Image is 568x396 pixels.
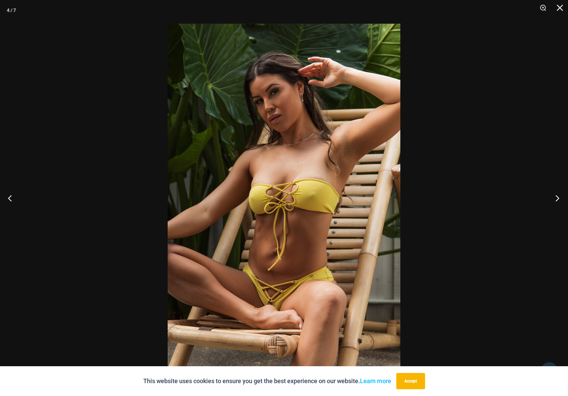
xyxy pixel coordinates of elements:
button: Next [543,181,568,215]
button: Accept [396,373,425,389]
a: Learn more [360,377,391,384]
img: Breakwater Lemon Yellow 341 halter 4956 Short 03 [168,24,400,372]
div: 4 / 7 [7,5,16,15]
p: This website uses cookies to ensure you get the best experience on our website. [143,376,391,386]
